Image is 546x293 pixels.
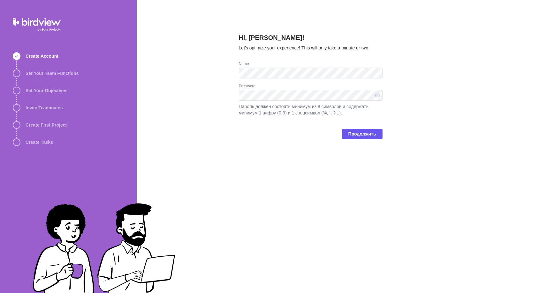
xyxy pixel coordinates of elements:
span: Set Your Team Functions [26,70,79,77]
h2: Hi, [PERSON_NAME]! [239,33,383,45]
span: Set Your Objectives [26,87,67,94]
span: Invite Teammates [26,105,63,111]
span: Create First Project [26,122,67,128]
span: Пароль должен состоять минимум из 8 символов и содержать минимум 1 цифру (0-9) и 1 спецсимвол (%,... [239,103,383,116]
div: Name [239,61,383,68]
div: Password [239,84,383,90]
span: Create Account [26,53,58,59]
span: Продолжить [348,130,376,138]
span: Create Tasks [26,139,53,145]
span: Продолжить [342,129,383,139]
span: Let’s optimize your experience! This will only take a minute or two. [239,45,370,50]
